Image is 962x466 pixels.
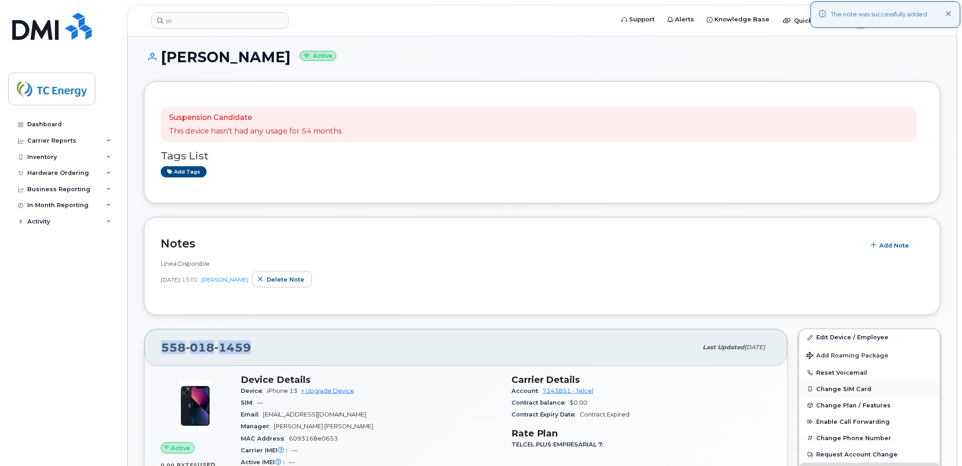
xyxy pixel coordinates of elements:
span: Device [241,387,267,394]
span: Delete note [267,275,304,284]
span: Quicklinks [794,17,828,24]
p: Suspension Candidate [169,113,342,123]
button: Add Note [865,238,917,254]
button: Change Plan / Features [799,397,940,414]
button: Reset Voicemail [799,365,940,381]
span: Active IMEI [241,459,289,466]
a: Knowledge Base [701,10,776,29]
div: Quicklinks [777,11,843,30]
button: Change Phone Number [799,430,940,446]
span: [PERSON_NAME] [PERSON_NAME] [274,423,373,430]
p: This device hasn't had any usage for 54 months [169,126,342,137]
span: Linea Disponible [161,260,210,267]
div: The note was successfully added [831,10,927,19]
input: Find something... [151,12,289,29]
span: Add Roaming Package [807,352,889,361]
span: 1459 [214,341,251,354]
a: Support [615,10,661,29]
button: Enable Call Forwarding [799,414,940,430]
span: Last updated [703,344,745,351]
span: [EMAIL_ADDRESS][DOMAIN_NAME] [263,411,366,418]
a: [PERSON_NAME] [201,276,248,283]
button: Delete note [252,271,312,288]
span: 13:02 [182,276,198,283]
button: Change SIM Card [799,381,940,397]
iframe: Messenger Launcher [922,426,955,459]
button: Request Account Change [799,446,940,463]
h3: Device Details [241,374,501,385]
span: Carrier IMEI [241,447,292,454]
span: [DATE] [161,276,180,283]
a: 7343851 - Telcel [543,387,594,394]
a: + Upgrade Device [301,387,354,394]
span: Contract Expiry Date [511,411,580,418]
span: 018 [186,341,214,354]
h1: [PERSON_NAME] [144,49,941,65]
span: Contract balance [511,399,570,406]
span: Active [171,444,191,452]
span: Account [511,387,543,394]
span: Change Plan / Features [817,402,891,409]
span: TELCEL PLUS EMPRESARIAL 7 [511,441,608,448]
span: Support [630,15,655,24]
span: — [292,447,298,454]
a: Alerts [661,10,701,29]
span: Add Note [880,241,909,250]
h3: Tags List [161,150,924,162]
img: image20231002-3703462-1ig824h.jpeg [168,379,223,433]
span: Knowledge Base [715,15,770,24]
span: 6093168e0653 [289,435,338,442]
span: Contract Expired [580,411,630,418]
span: 558 [161,341,251,354]
button: Add Roaming Package [799,346,940,364]
span: Manager [241,423,274,430]
span: iPhone 13 [267,387,298,394]
span: Email [241,411,263,418]
span: — [257,399,263,406]
span: — [289,459,295,466]
span: [DATE] [745,344,765,351]
h3: Rate Plan [511,428,771,439]
span: Enable Call Forwarding [817,418,890,425]
h2: Notes [161,237,861,250]
span: SIM [241,399,257,406]
a: Add tags [161,166,207,178]
span: $0.00 [570,399,588,406]
h3: Carrier Details [511,374,771,385]
a: Edit Device / Employee [799,329,940,346]
small: Active [300,51,337,61]
span: MAC Address [241,435,289,442]
span: Alerts [675,15,694,24]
